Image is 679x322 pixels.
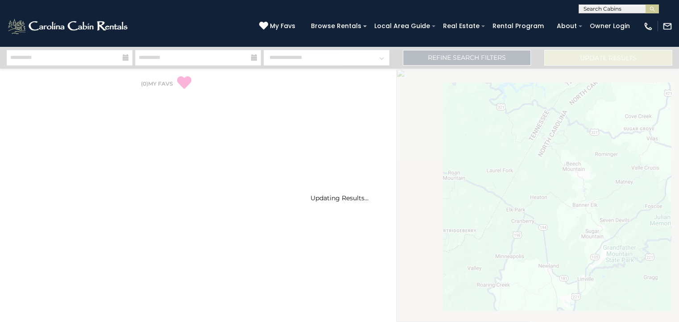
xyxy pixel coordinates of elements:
[662,21,672,31] img: mail-regular-white.png
[270,21,295,31] span: My Favs
[306,19,366,33] a: Browse Rentals
[439,19,484,33] a: Real Estate
[370,19,435,33] a: Local Area Guide
[488,19,548,33] a: Rental Program
[552,19,581,33] a: About
[259,21,298,31] a: My Favs
[7,17,130,35] img: White-1-2.png
[643,21,653,31] img: phone-regular-white.png
[585,19,634,33] a: Owner Login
